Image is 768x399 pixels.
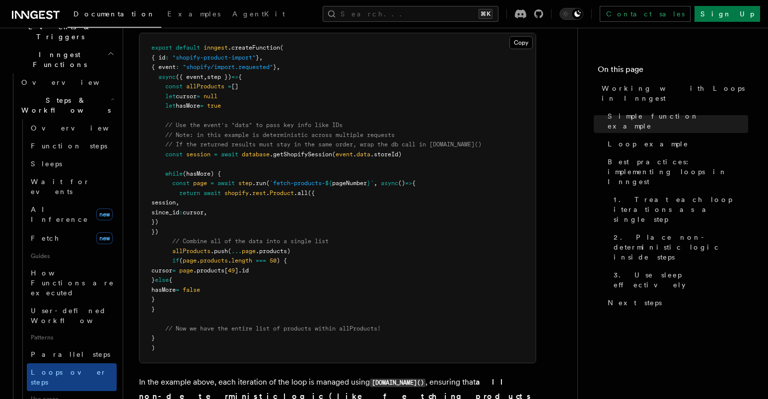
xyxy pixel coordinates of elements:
a: Sleeps [27,155,117,173]
span: , [374,180,377,187]
span: allProducts [186,83,224,90]
span: .getShopifySession [270,151,332,158]
span: default [176,44,200,51]
span: while [165,170,183,177]
span: // Use the event's "data" to pass key info like IDs [165,122,343,129]
span: Steps & Workflows [17,95,111,115]
span: = [214,151,217,158]
span: : [179,209,183,216]
span: let [165,102,176,109]
span: Wait for events [31,178,90,196]
span: new [96,232,113,244]
a: Examples [161,3,226,27]
span: , [204,209,207,216]
span: const [165,151,183,158]
span: ` [370,180,374,187]
span: `fetch-products- [270,180,325,187]
span: ( [266,180,270,187]
span: else [155,276,169,283]
span: Inngest Functions [8,50,107,69]
a: Overview [17,73,117,91]
a: Fetchnew [27,228,117,248]
span: async [158,73,176,80]
span: cursor [183,209,204,216]
span: page [183,257,197,264]
span: 49 [228,267,235,274]
span: Working with Loops in Inngest [602,83,748,103]
a: AI Inferencenew [27,200,117,228]
span: // Now we have the entire list of products within allProducts! [165,325,381,332]
a: 2. Place non-deterministic logic inside steps [610,228,748,266]
span: ( [280,44,283,51]
span: inngest [204,44,228,51]
a: Working with Loops in Inngest [598,79,748,107]
span: ({ [308,190,315,197]
a: Loops over steps [27,363,117,391]
span: }) [151,218,158,225]
a: Parallel steps [27,345,117,363]
span: step }) [207,73,231,80]
a: User-defined Workflows [27,302,117,330]
span: Guides [27,248,117,264]
span: if [172,257,179,264]
span: Overview [21,78,124,86]
span: AI Inference [31,205,88,223]
span: .products[ [193,267,228,274]
span: } [367,180,370,187]
span: Documentation [73,10,155,18]
a: Simple function example [604,107,748,135]
span: let [165,93,176,100]
span: { [412,180,416,187]
span: await [221,151,238,158]
span: step [238,180,252,187]
span: } [151,306,155,313]
span: Sleeps [31,160,62,168]
a: Documentation [68,3,161,28]
span: ({ event [176,73,204,80]
span: = [172,267,176,274]
span: ( [228,248,231,255]
a: 3. Use sleep effectively [610,266,748,294]
span: AgentKit [232,10,285,18]
span: Best practices: implementing loops in Inngest [608,157,748,187]
span: 3. Use sleep effectively [614,270,748,290]
span: rest [252,190,266,197]
span: const [165,83,183,90]
span: . [228,257,231,264]
span: Events & Triggers [8,22,108,42]
span: "shopify/import.requested" [183,64,273,70]
span: } [151,276,155,283]
span: = [200,102,204,109]
span: = [228,83,231,90]
span: 50 [270,257,277,264]
span: // If the returned results must stay in the same order, wrap the db call in [DOMAIN_NAME]() [165,141,482,148]
span: ].id [235,267,249,274]
span: allProducts [172,248,210,255]
span: => [231,73,238,80]
span: return [179,190,200,197]
a: AgentKit [226,3,291,27]
span: 2. Place non-deterministic logic inside steps [614,232,748,262]
span: = [197,93,200,100]
span: , [176,199,179,206]
span: Overview [31,124,133,132]
code: [DOMAIN_NAME]() [370,379,425,387]
a: Contact sales [600,6,691,22]
span: ( [179,257,183,264]
span: database [242,151,270,158]
span: . [249,190,252,197]
a: Function steps [27,137,117,155]
span: session [186,151,210,158]
span: export [151,44,172,51]
span: .products) [256,248,290,255]
span: ${ [325,180,332,187]
span: Patterns [27,330,117,345]
button: Events & Triggers [8,18,117,46]
a: Overview [27,119,117,137]
span: Simple function example [608,111,748,131]
span: } [151,334,155,341]
span: ) [151,344,155,351]
span: . [353,151,356,158]
span: Function steps [31,142,107,150]
span: await [217,180,235,187]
